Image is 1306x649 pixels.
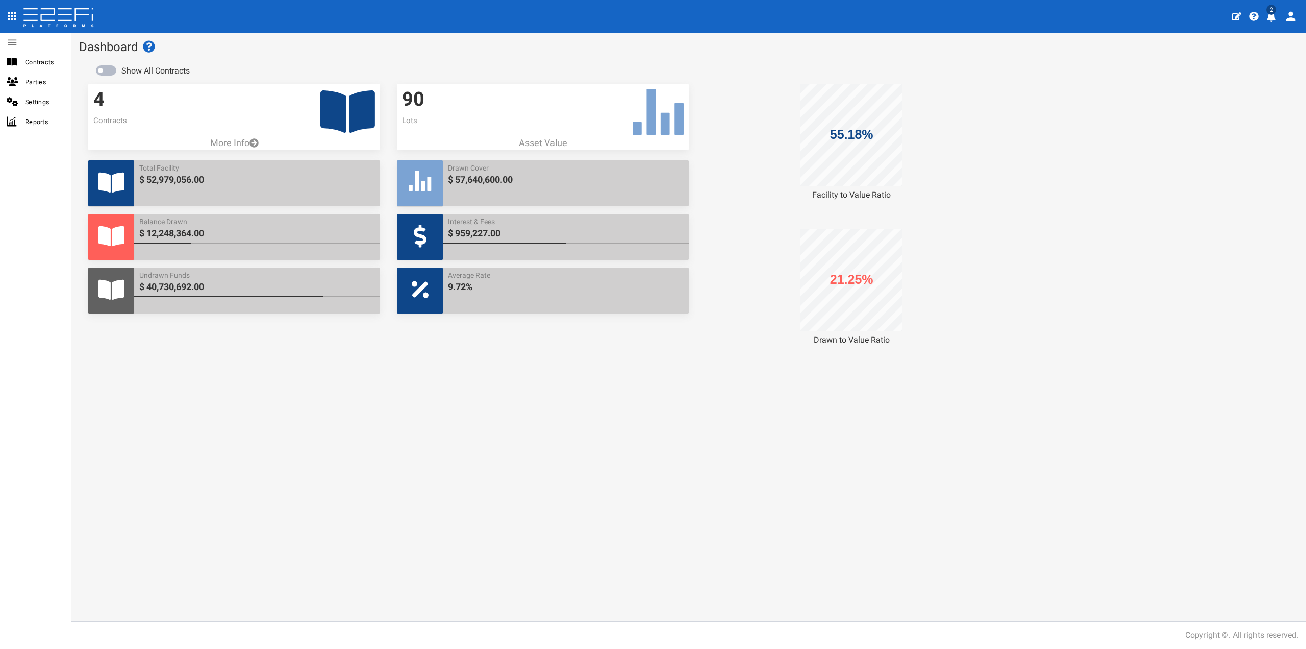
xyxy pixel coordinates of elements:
div: Drawn to Value Ratio [706,334,997,346]
span: Undrawn Funds [139,270,375,280]
span: Parties [25,76,63,88]
div: Copyright ©. All rights reserved. [1185,630,1298,641]
h3: 4 [93,89,375,110]
h3: 90 [402,89,684,110]
span: Interest & Fees [448,217,684,227]
span: Balance Drawn [139,217,375,227]
span: $ 12,248,364.00 [139,227,375,240]
span: Settings [25,96,63,108]
h1: Dashboard [79,40,1298,54]
span: Average Rate [448,270,684,280]
p: Lots [402,115,684,126]
span: $ 52,979,056.00 [139,173,375,186]
p: Contracts [93,115,375,126]
span: Drawn Cover [448,163,684,173]
span: Total Facility [139,163,375,173]
span: $ 40,730,692.00 [139,280,375,294]
p: Asset Value [397,136,689,150]
span: 9.72% [448,280,684,294]
span: Contracts [25,56,63,68]
span: $ 959,227.00 [448,227,684,240]
label: Show All Contracts [121,65,190,77]
span: $ 57,640,600.00 [448,173,684,186]
a: More Info [88,136,380,150]
div: Facility to Value Ratio [706,189,997,201]
span: Reports [25,116,63,128]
